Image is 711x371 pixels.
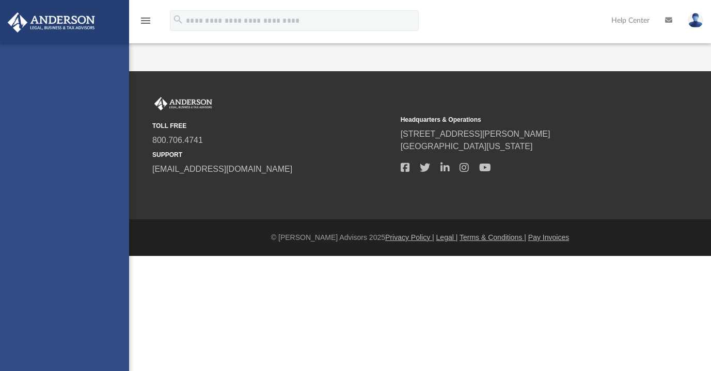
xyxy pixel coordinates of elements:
i: search [172,14,184,25]
i: menu [139,14,152,27]
a: Legal | [436,233,458,241]
a: 800.706.4741 [152,136,203,144]
a: Pay Invoices [528,233,569,241]
a: [STREET_ADDRESS][PERSON_NAME] [401,130,550,138]
a: menu [139,20,152,27]
img: Anderson Advisors Platinum Portal [5,12,98,33]
div: © [PERSON_NAME] Advisors 2025 [129,232,711,243]
a: Privacy Policy | [385,233,434,241]
a: Terms & Conditions | [460,233,526,241]
a: [EMAIL_ADDRESS][DOMAIN_NAME] [152,165,292,173]
small: SUPPORT [152,150,393,159]
small: TOLL FREE [152,121,393,131]
a: [GEOGRAPHIC_DATA][US_STATE] [401,142,533,151]
img: User Pic [688,13,703,28]
img: Anderson Advisors Platinum Portal [152,97,214,110]
small: Headquarters & Operations [401,115,642,124]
